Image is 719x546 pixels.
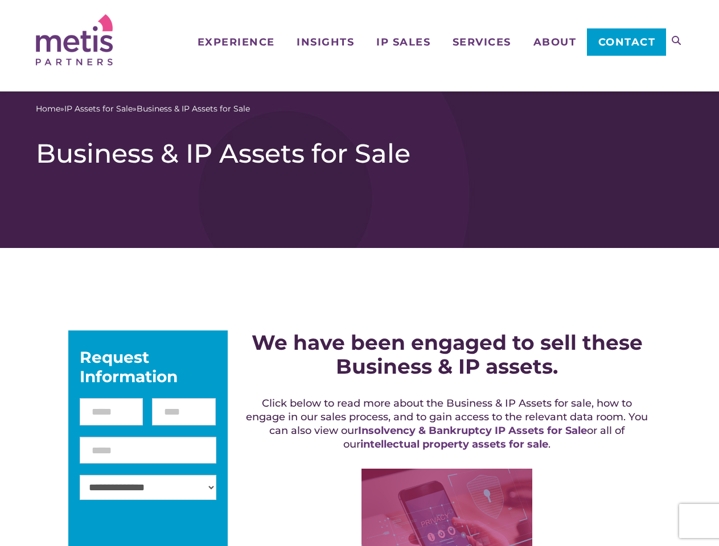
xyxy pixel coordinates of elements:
div: Request Information [80,348,216,386]
a: intellectual property assets for sale [360,438,548,450]
a: Insolvency & Bankruptcy IP Assets for Sale [358,424,587,437]
span: Contact [598,37,656,47]
span: Services [453,37,511,47]
h1: Business & IP Assets for Sale [36,138,683,169]
span: About [533,37,577,47]
a: IP Assets for Sale [64,103,133,115]
span: Experience [198,37,275,47]
a: Home [36,103,60,115]
h5: Click below to read more about the Business & IP Assets for sale, how to engage in our sales proc... [243,396,651,451]
strong: We have been engaged to sell these Business & IP assets. [252,330,643,379]
span: Insights [297,37,354,47]
span: IP Sales [376,37,430,47]
span: » » [36,103,250,115]
a: Contact [587,28,666,56]
span: Business & IP Assets for Sale [137,103,250,115]
img: Metis Partners [36,14,113,65]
